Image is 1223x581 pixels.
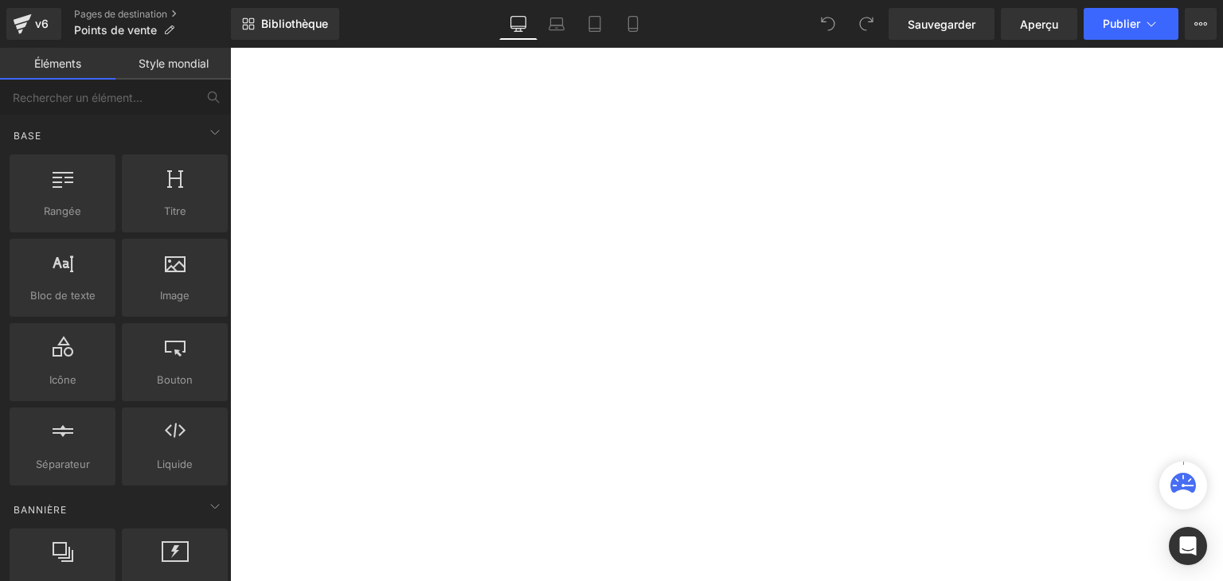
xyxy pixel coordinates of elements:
[908,18,975,31] font: Sauvegarder
[1001,8,1077,40] a: Aperçu
[74,8,231,21] a: Pages de destination
[499,8,537,40] a: Bureau
[74,23,157,37] font: Points de vente
[1185,8,1217,40] button: Plus
[14,130,41,142] font: Base
[44,205,81,217] font: Rangée
[157,458,193,470] font: Liquide
[1103,17,1140,30] font: Publier
[6,8,61,40] a: v6
[1020,18,1058,31] font: Aperçu
[1169,527,1207,565] div: Ouvrir Intercom Messenger
[231,8,339,40] a: Nouvelle bibliothèque
[576,8,614,40] a: Comprimé
[49,373,76,386] font: Icône
[1084,8,1178,40] button: Publier
[139,57,209,70] font: Style mondial
[261,17,328,30] font: Bibliothèque
[157,373,193,386] font: Bouton
[36,458,90,470] font: Séparateur
[35,17,49,30] font: v6
[30,289,96,302] font: Bloc de texte
[34,57,81,70] font: Éléments
[537,8,576,40] a: Ordinateur portable
[164,205,186,217] font: Titre
[14,504,67,516] font: Bannière
[160,289,190,302] font: Image
[812,8,844,40] button: Défaire
[614,8,652,40] a: Mobile
[74,8,167,20] font: Pages de destination
[850,8,882,40] button: Refaire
